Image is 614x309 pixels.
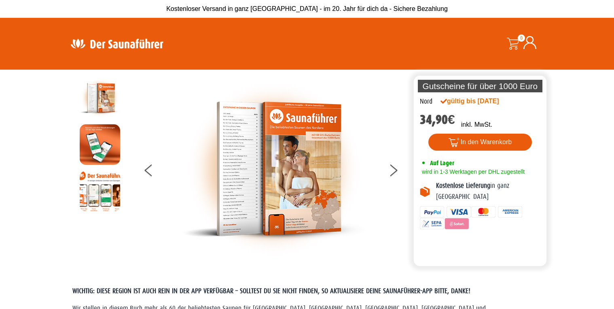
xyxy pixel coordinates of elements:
[518,34,525,42] span: 0
[436,182,490,190] b: Kostenlose Lieferung
[440,96,517,106] div: gültig bis [DATE]
[420,96,432,107] div: Nord
[80,171,120,211] img: Anleitung7tn
[428,134,532,151] button: In den Warenkorb
[448,112,455,127] span: €
[80,124,120,165] img: MOCKUP-iPhone_regional
[420,168,525,175] span: wird in 1-3 Werktagen per DHL zugestellt
[418,80,542,92] p: Gutscheine für über 1000 Euro
[80,78,120,118] img: der-saunafuehrer-2025-nord
[183,78,365,260] img: der-saunafuehrer-2025-nord
[430,159,454,167] span: Auf Lager
[166,5,448,12] span: Kostenloser Versand in ganz [GEOGRAPHIC_DATA] - im 20. Jahr für dich da - Sichere Bezahlung
[72,287,470,295] span: WICHTIG: DIESE REGION IST AUCH REIN IN DER APP VERFÜGBAR – SOLLTEST DU SIE NICHT FINDEN, SO AKTUA...
[436,181,540,202] p: in ganz [GEOGRAPHIC_DATA]
[420,112,455,127] bdi: 34,90
[461,120,492,130] p: inkl. MwSt.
